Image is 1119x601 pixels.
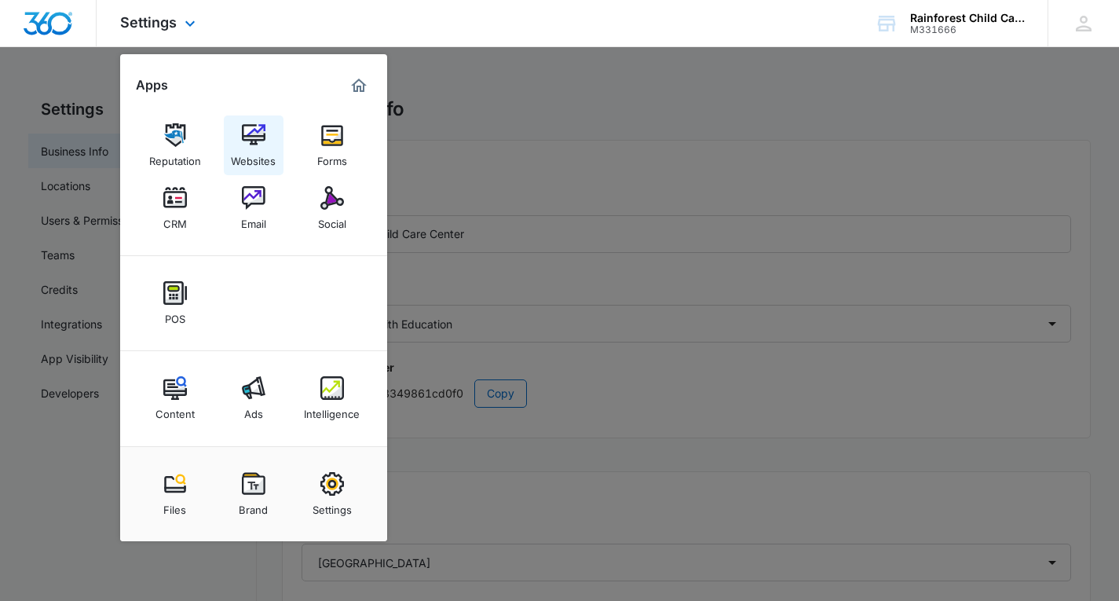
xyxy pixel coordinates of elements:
a: Content [145,368,205,428]
div: Content [155,400,195,420]
div: Forms [317,147,347,167]
a: POS [145,273,205,333]
a: Ads [224,368,283,428]
span: Settings [120,14,177,31]
a: Forms [302,115,362,175]
div: Websites [231,147,276,167]
div: Brand [239,496,268,516]
div: CRM [163,210,187,230]
a: Intelligence [302,368,362,428]
div: Social [318,210,346,230]
div: Ads [244,400,263,420]
a: Files [145,464,205,524]
a: Social [302,178,362,238]
div: Intelligence [304,400,360,420]
a: Reputation [145,115,205,175]
a: Email [224,178,283,238]
a: CRM [145,178,205,238]
h2: Apps [136,78,168,93]
div: account name [910,12,1025,24]
div: Settings [313,496,352,516]
div: account id [910,24,1025,35]
div: POS [165,305,185,325]
a: Websites [224,115,283,175]
a: Settings [302,464,362,524]
a: Brand [224,464,283,524]
div: Reputation [149,147,201,167]
a: Marketing 360® Dashboard [346,73,371,98]
div: Files [163,496,186,516]
div: Email [241,210,266,230]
